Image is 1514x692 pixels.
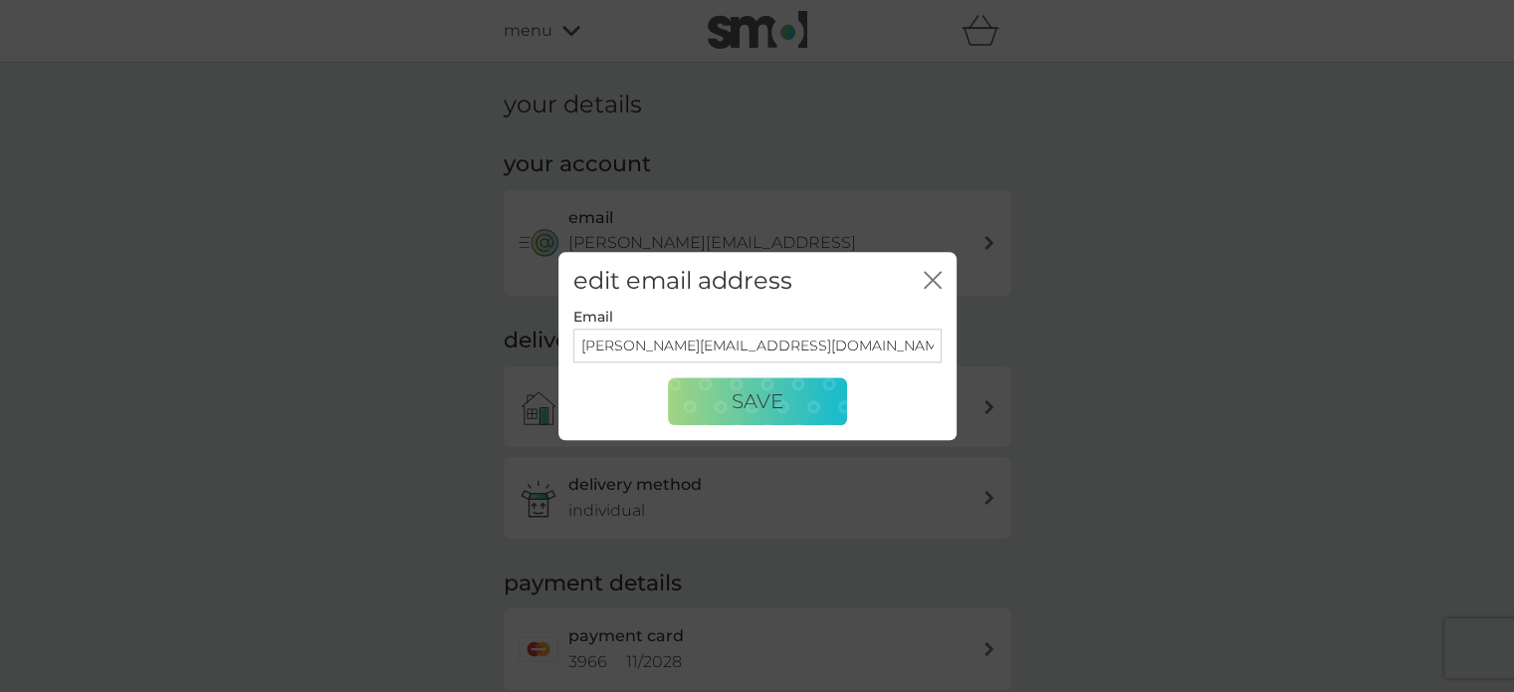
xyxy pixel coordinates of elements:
span: Save [732,389,783,413]
button: Save [668,378,847,426]
h2: edit email address [573,267,792,296]
button: close [924,271,942,292]
input: Email [573,330,942,363]
div: Email [573,311,942,325]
